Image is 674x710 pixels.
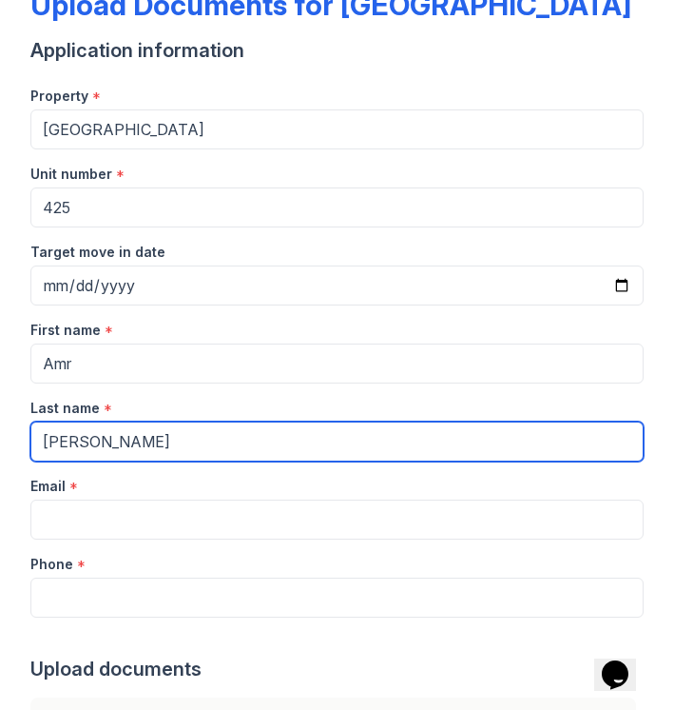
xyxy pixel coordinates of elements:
[30,555,73,574] label: Phone
[30,656,644,682] div: Upload documents
[30,165,112,184] label: Unit number
[30,477,66,496] label: Email
[30,37,644,64] div: Application information
[30,399,100,418] label: Last name
[594,634,655,691] iframe: chat widget
[30,87,88,106] label: Property
[30,321,101,340] label: First name
[30,243,165,262] label: Target move in date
